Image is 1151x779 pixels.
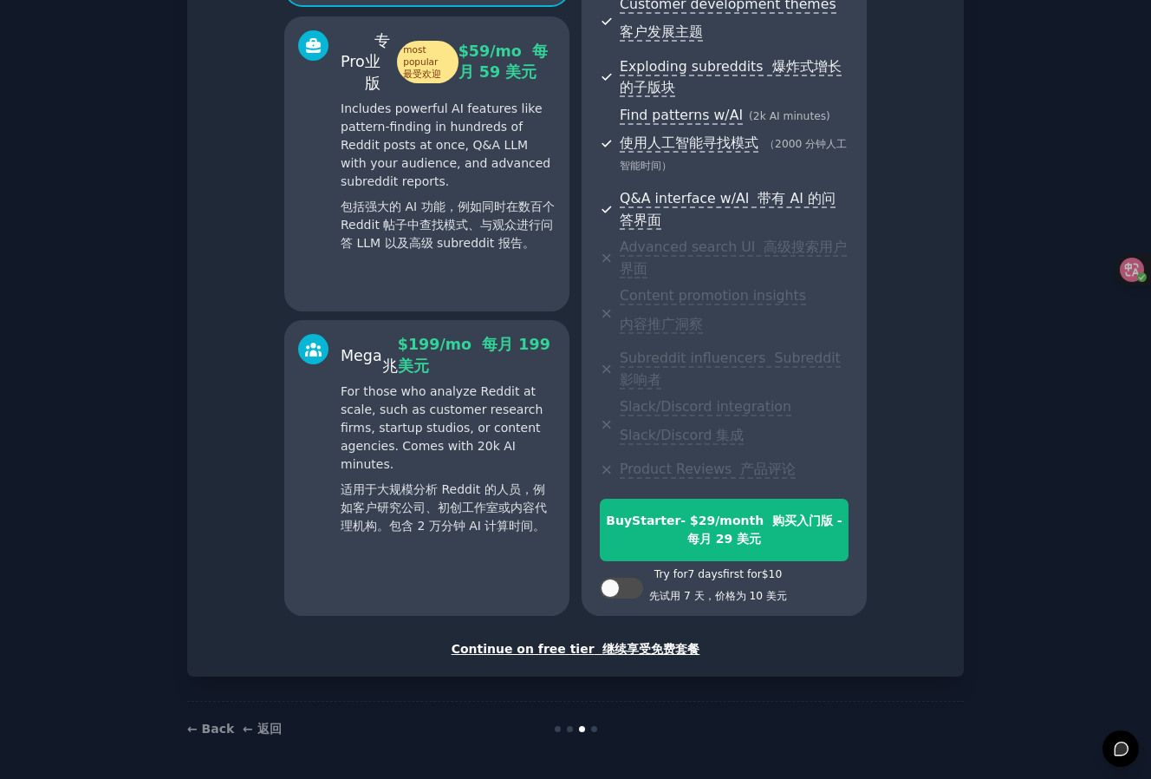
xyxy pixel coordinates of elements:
[341,200,555,250] font: 包括强大的 AI 功能，例如同时在数百个 Reddit 帖子中查找模式、与观众进行问答 LLM 以及高级 subreddit 报告。
[620,350,841,388] font: Subreddit 影响者
[620,427,744,443] font: Slack/Discord 集成
[620,107,743,125] span: Find patterns w/AI
[620,316,703,332] font: 内容推广洞察
[398,336,550,375] font: 每月 199 美元
[341,30,458,95] div: Pro
[620,461,796,479] span: Product Reviews
[620,239,847,278] span: Advanced search UI
[602,642,699,656] font: 继续享受免费套餐
[649,590,787,602] font: 先试用 7 天，价格为 10 美元
[341,100,556,259] p: Includes powerful AI features like pattern-finding in hundreds of Reddit posts at once, Q&A LLM w...
[620,398,791,445] span: Slack/Discord integration
[749,110,830,122] span: ( 2k AI minutes )
[740,461,796,477] font: 产品评论
[600,499,849,561] button: BuyStarter- $29/month 购买入门版 - 每月 29 美元
[620,239,847,277] font: 高级搜索用户界面
[403,69,441,79] font: 最受欢迎
[341,482,547,533] font: 适用于大规模分析 Reddit 的人员，例如客户研究公司、初创工作室或内容代理机构。包含 2 万分钟 AI 计算时间。
[341,383,556,542] p: For those who analyze Reddit at scale, such as customer research firms, startup studios, or conte...
[620,287,806,334] span: Content promotion insights
[620,134,758,153] span: 使用人工智能寻找模式
[620,23,703,40] font: 客户发展主题
[382,357,398,375] font: 兆
[341,334,398,376] div: Mega
[187,722,282,736] a: ← Back ← 返回
[601,512,848,548] div: Buy Starter - $ 29 /month
[397,41,458,83] span: most popular
[398,336,550,375] span: $ 199 /mo
[365,32,390,92] font: 专业版
[205,640,946,658] div: Continue on free tier
[458,43,548,82] span: $ 59 /mo
[620,190,836,228] font: 带有 AI 的问答界面
[620,138,847,172] span: （2000 分钟人工智能时间）
[620,190,836,230] span: Q&A interface w/AI
[649,567,787,612] div: Try for 7 days first for $10
[687,514,842,546] font: 购买入门版 - 每月 29 美元
[243,722,282,736] font: ← 返回
[620,58,841,98] span: Exploding subreddits
[620,350,841,389] span: Subreddit influencers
